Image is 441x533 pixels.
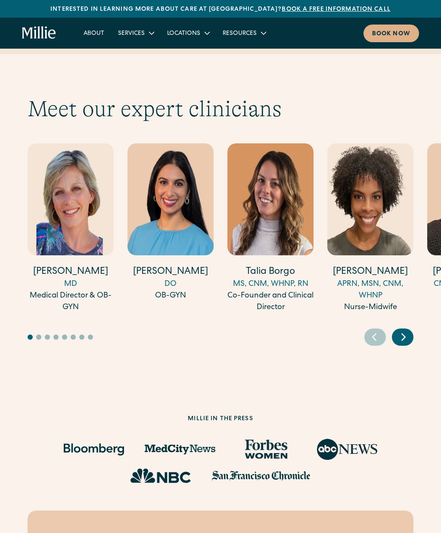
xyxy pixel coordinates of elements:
[236,437,296,462] img: Forbes Women logo
[127,290,214,302] div: OB-GYN
[28,143,114,315] div: 1 / 17
[317,437,377,462] img: ABC News logo
[53,335,59,340] button: Go to slide 4
[227,266,314,279] h4: Talia Borgo
[130,468,191,483] img: NBC Logo
[127,143,214,302] a: [PERSON_NAME]DOOB-GYN
[127,143,214,304] div: 2 / 17
[145,444,215,455] img: MedCity News logo
[118,29,145,38] div: Services
[28,279,114,290] div: MD
[62,335,67,340] button: Go to slide 5
[22,26,56,40] a: home
[77,26,111,40] a: About
[36,335,41,340] button: Go to slide 2
[28,96,413,122] h2: Meet our expert clinicians
[28,290,114,313] div: Medical Director & OB-GYN
[227,143,314,314] a: Talia BorgoMS, CNM, WHNP, RNCo-Founder and Clinical Director
[28,266,114,279] h4: [PERSON_NAME]
[227,290,314,313] div: Co-Founder and Clinical Director
[28,143,114,314] a: [PERSON_NAME]MDMedical Director & OB-GYN
[111,26,160,40] div: Services
[127,279,214,290] div: DO
[223,29,257,38] div: Resources
[392,328,413,346] div: Next slide
[327,302,413,313] div: Nurse-Midwife
[363,25,419,42] a: Book now
[282,6,390,12] a: Book a free information call
[55,415,386,424] h2: Millie in the press
[79,335,84,340] button: Go to slide 7
[372,30,410,39] div: Book now
[227,279,314,290] div: MS, CNM, WHNP, RN
[216,26,272,40] div: Resources
[327,279,413,302] div: APRN, MSN, CNM, WHNP
[71,335,76,340] button: Go to slide 6
[327,143,413,315] div: 4 / 17
[167,29,200,38] div: Locations
[88,335,93,340] button: Go to slide 8
[160,26,216,40] div: Locations
[364,328,386,346] div: Previous slide
[327,266,413,279] h4: [PERSON_NAME]
[28,335,33,340] button: Go to slide 1
[211,471,311,481] img: San Francisco Chronicle logo
[327,143,413,314] a: [PERSON_NAME]APRN, MSN, CNM, WHNPNurse-Midwife
[45,335,50,340] button: Go to slide 3
[64,443,124,456] img: Bloomberg logo
[227,143,314,315] div: 3 / 17
[127,266,214,279] h4: [PERSON_NAME]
